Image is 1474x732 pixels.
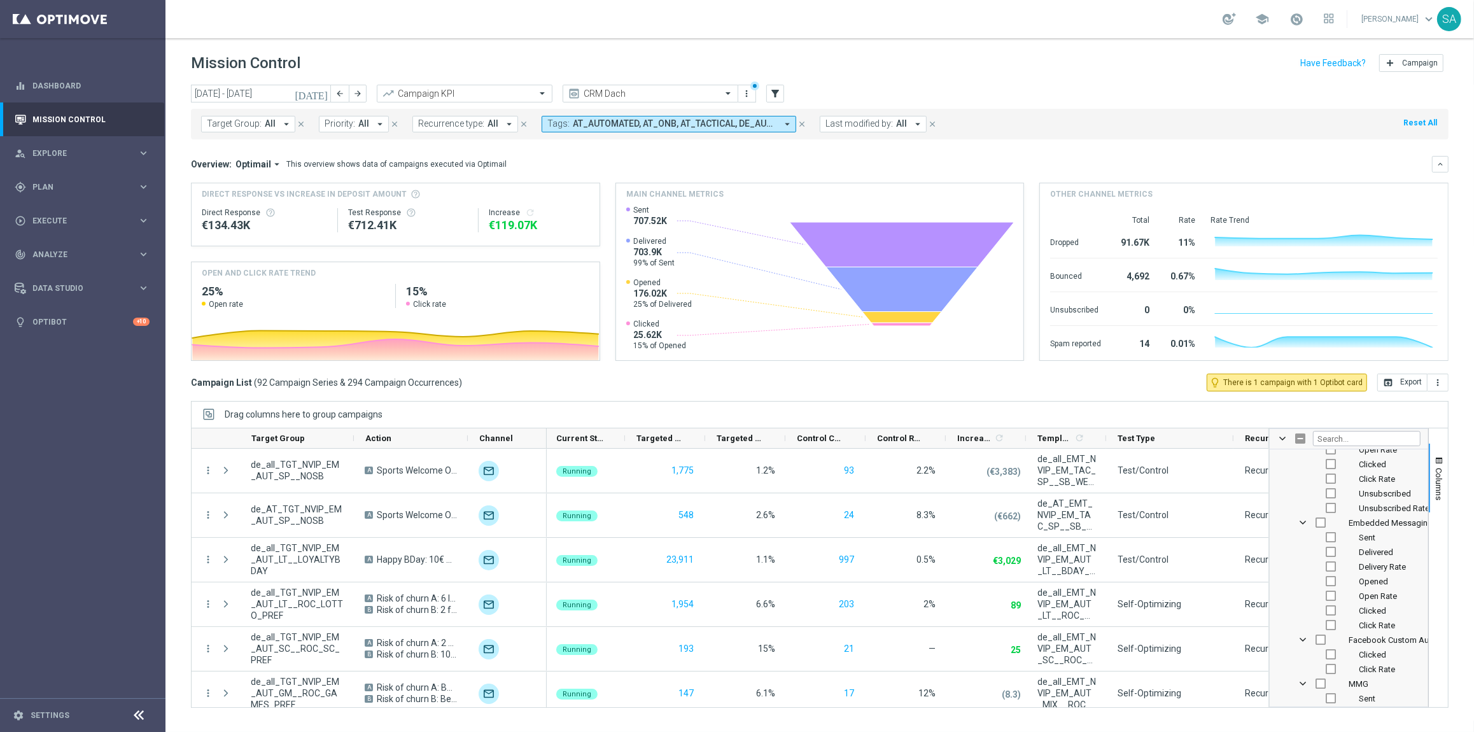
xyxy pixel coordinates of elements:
[1118,554,1169,565] div: Test/Control
[756,510,775,520] span: 2.6%
[1270,618,1428,633] div: Click Rate Column
[838,596,855,612] button: 203
[1270,472,1428,486] div: Click Rate Column
[251,459,343,482] span: de_all_TGT_NVIP_EM_AUT_SP__NOSB
[633,205,667,215] span: Sent
[459,377,462,388] span: )
[251,503,343,526] span: de_AT_TGT_NVIP_EM_AUT_SP__NOSB
[365,651,373,658] span: B
[365,433,391,443] span: Action
[1270,545,1428,560] div: Delivered Column
[1402,59,1438,67] span: Campaign
[1422,12,1436,26] span: keyboard_arrow_down
[14,317,150,327] button: lightbulb Optibot +10
[838,552,855,568] button: 997
[479,505,499,526] img: Optimail
[1116,231,1149,251] div: 91.67K
[741,86,754,101] button: more_vert
[1402,116,1438,130] button: Reset All
[32,102,150,136] a: Mission Control
[769,88,781,99] i: filter_alt
[331,85,349,102] button: arrow_back
[1209,377,1221,388] i: lightbulb_outline
[957,433,992,443] span: Increase
[232,158,286,170] button: Optimail arrow_drop_down
[1434,468,1444,500] span: Columns
[286,158,507,170] div: This overview shows data of campaigns executed via Optimail
[207,118,262,129] span: Target Group:
[843,507,855,523] button: 24
[374,118,386,130] i: arrow_drop_down
[1207,374,1367,391] button: lightbulb_outline There is 1 campaign with 1 Optibot card
[1359,577,1388,586] span: Opened
[928,120,937,129] i: close
[191,54,300,73] h1: Mission Control
[1245,554,1284,565] div: Recurring
[717,433,764,443] span: Targeted Response Rate
[15,283,137,294] div: Data Studio
[281,118,292,130] i: arrow_drop_down
[202,218,327,233] div: €134,428
[1432,156,1449,172] button: keyboard_arrow_down
[32,217,137,225] span: Execute
[377,649,457,660] span: Risk of churn B: 10 SC 100k with 50% off
[563,512,591,520] span: Running
[665,552,695,568] button: 23,911
[1313,431,1421,446] input: Filter Columns Input
[1037,542,1096,577] span: de_all_EMT_NVIP_EM_AUT_LT__BDAY_2410
[257,377,459,388] span: 92 Campaign Series & 294 Campaign Occurrences
[1359,489,1411,498] span: Unsubscribed
[568,87,580,100] i: preview
[1270,633,1428,647] div: Facebook Custom Audience Column Group
[382,87,395,100] i: trending_up
[349,85,367,102] button: arrow_forward
[1050,299,1101,319] div: Unsubscribed
[843,641,855,657] button: 21
[766,85,784,102] button: filter_alt
[14,115,150,125] button: Mission Control
[1349,635,1454,645] span: Facebook Custom Audience
[202,643,214,654] i: more_vert
[377,682,457,693] span: Risk of churn A: Bet 1 line 649, get 10 FS on Big Bass Bonanza
[202,465,214,476] i: more_vert
[1360,10,1437,29] a: [PERSON_NAME]keyboard_arrow_down
[1359,533,1375,542] span: Sent
[319,116,389,132] button: Priority: All arrow_drop_down
[1359,606,1386,616] span: Clicked
[365,695,373,703] span: B
[31,712,69,719] a: Settings
[1270,691,1428,706] div: Sent Column
[202,284,385,299] h2: 25%
[927,117,938,131] button: close
[1118,465,1169,476] div: Test/Control
[479,639,499,659] img: Optimail
[1037,433,1072,443] span: Templates
[202,687,214,699] i: more_vert
[1270,647,1428,662] div: Clicked Column
[251,542,343,577] span: de_all_TGT_NVIP_EM_AUT_LT__LOYALTYBDAY
[503,118,515,130] i: arrow_drop_down
[1437,7,1461,31] div: SA
[633,288,692,299] span: 176.02K
[1270,442,1428,457] div: Open Rate Column
[1074,433,1084,443] i: refresh
[14,216,150,226] button: play_circle_outline Execute keyboard_arrow_right
[488,118,498,129] span: All
[1118,509,1169,521] div: Test/Control
[916,510,936,520] span: 8.3%
[1255,12,1269,26] span: school
[479,550,499,570] div: Optimail
[15,102,150,136] div: Mission Control
[202,267,316,279] h4: OPEN AND CLICK RATE TREND
[1270,457,1428,472] div: Clicked Column
[254,377,257,388] span: (
[202,509,214,521] i: more_vert
[1359,474,1395,484] span: Click Rate
[1050,332,1101,353] div: Spam reported
[15,181,137,193] div: Plan
[377,509,457,521] span: Sports Welcome Offer
[137,181,150,193] i: keyboard_arrow_right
